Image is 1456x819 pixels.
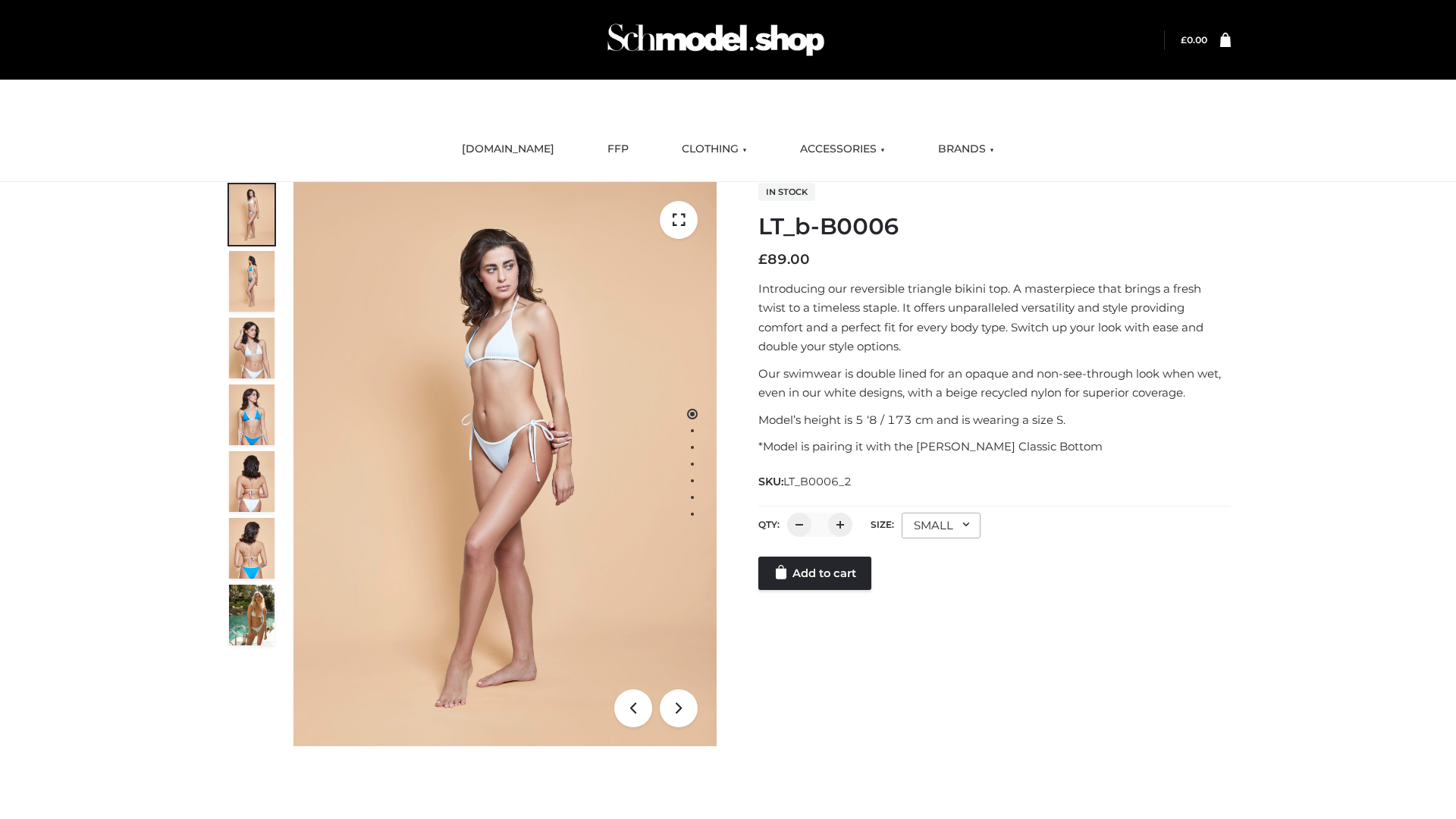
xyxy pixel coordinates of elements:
[293,182,717,746] img: LT_b-B0006
[758,364,1231,403] p: Our swimwear is double lined for an opaque and non-see-through look when wet, even in our white d...
[1181,34,1207,45] a: £0.00
[758,183,815,201] span: In stock
[596,133,640,166] a: FFP
[902,513,981,538] div: SMALL
[758,213,1231,240] h1: LT_b-B0006
[783,475,852,488] span: LT_B0006_2
[789,133,896,166] a: ACCESSORIES
[1181,34,1207,45] bdi: 0.00
[602,10,830,70] img: Schmodel Admin 964
[229,318,275,378] img: ArielClassicBikiniTop_CloudNine_AzureSky_OW114ECO_3-scaled.jpg
[758,251,767,268] span: £
[758,437,1231,457] p: *Model is pairing it with the [PERSON_NAME] Classic Bottom
[229,585,275,645] img: Arieltop_CloudNine_AzureSky2.jpg
[229,518,275,579] img: ArielClassicBikiniTop_CloudNine_AzureSky_OW114ECO_8-scaled.jpg
[670,133,758,166] a: CLOTHING
[871,519,894,530] label: Size:
[758,519,780,530] label: QTY:
[450,133,566,166] a: [DOMAIN_NAME]
[229,251,275,312] img: ArielClassicBikiniTop_CloudNine_AzureSky_OW114ECO_2-scaled.jpg
[758,472,853,491] span: SKU:
[1181,34,1187,45] span: £
[229,184,275,245] img: ArielClassicBikiniTop_CloudNine_AzureSky_OW114ECO_1-scaled.jpg
[229,384,275,445] img: ArielClassicBikiniTop_CloudNine_AzureSky_OW114ECO_4-scaled.jpg
[927,133,1006,166] a: BRANDS
[758,279,1231,356] p: Introducing our reversible triangle bikini top. A masterpiece that brings a fresh twist to a time...
[758,410,1231,430] p: Model’s height is 5 ‘8 / 173 cm and is wearing a size S.
[758,557,871,590] a: Add to cart
[758,251,810,268] bdi: 89.00
[229,451,275,512] img: ArielClassicBikiniTop_CloudNine_AzureSky_OW114ECO_7-scaled.jpg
